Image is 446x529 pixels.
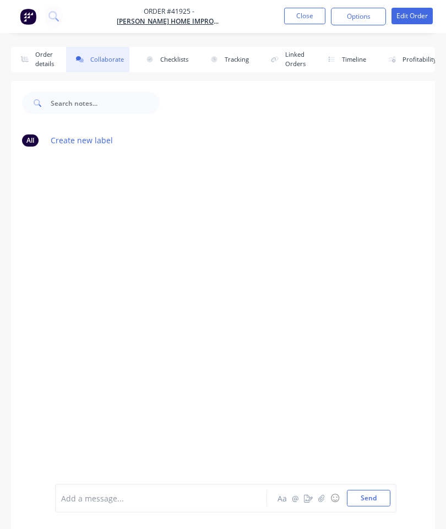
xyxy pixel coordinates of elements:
[117,17,221,26] a: [PERSON_NAME] Home Improvements Pty Ltd
[200,47,254,72] button: Tracking
[136,47,194,72] button: Checklists
[331,8,386,25] button: Options
[328,492,341,505] button: ☺
[284,8,325,24] button: Close
[318,47,372,72] button: Timeline
[289,492,302,505] button: @
[11,47,59,72] button: Order details
[51,92,160,114] input: Search notes...
[275,492,289,505] button: Aa
[66,47,129,72] button: Collaborate
[391,8,433,24] button: Edit Order
[261,47,311,72] button: Linked Orders
[45,133,119,148] button: Create new label
[22,134,39,147] div: All
[20,8,36,25] img: Factory
[378,47,442,72] button: Profitability
[117,7,221,17] span: Order #41925 -
[347,490,390,506] button: Send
